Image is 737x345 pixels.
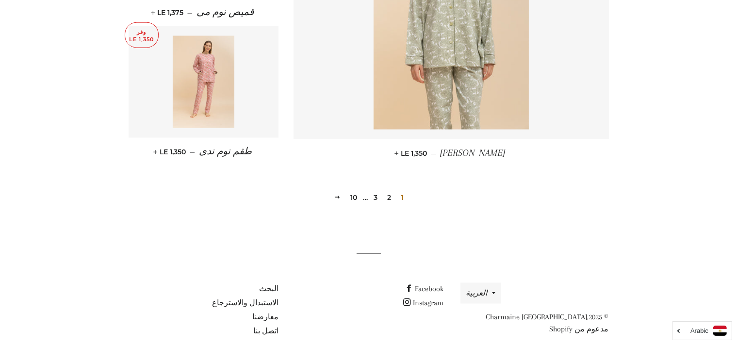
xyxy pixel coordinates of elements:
span: 1 [397,190,407,205]
p: © 2025, [458,311,608,335]
a: Arabic [678,326,727,336]
a: مدعوم من Shopify [549,325,608,333]
span: LE 1,350 [155,148,186,156]
span: قميص نوم مى [197,7,254,17]
span: — [431,149,437,158]
a: معارضنا [252,312,278,321]
a: اتصل بنا [253,327,278,335]
a: الاستبدال والاسترجاع [212,298,278,307]
a: البحث [259,284,278,293]
span: — [187,8,193,17]
span: طقم نوم ندى [199,146,252,157]
span: … [363,194,368,201]
span: — [190,148,195,156]
span: LE 1,350 [397,149,427,158]
a: 2 [383,190,395,205]
a: 3 [370,190,381,205]
a: Instagram [403,298,443,307]
a: طقم نوم ندى — LE 1,350 [129,138,279,165]
span: LE 1,375 [153,8,183,17]
p: وفر LE 1,350 [125,23,158,48]
i: Arabic [690,328,708,334]
a: [PERSON_NAME] — LE 1,350 [294,139,609,167]
button: العربية [460,283,501,304]
a: Facebook [405,284,443,293]
a: Charmaine [GEOGRAPHIC_DATA] [486,312,587,321]
span: [PERSON_NAME] [441,148,506,158]
a: 10 [346,190,361,205]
